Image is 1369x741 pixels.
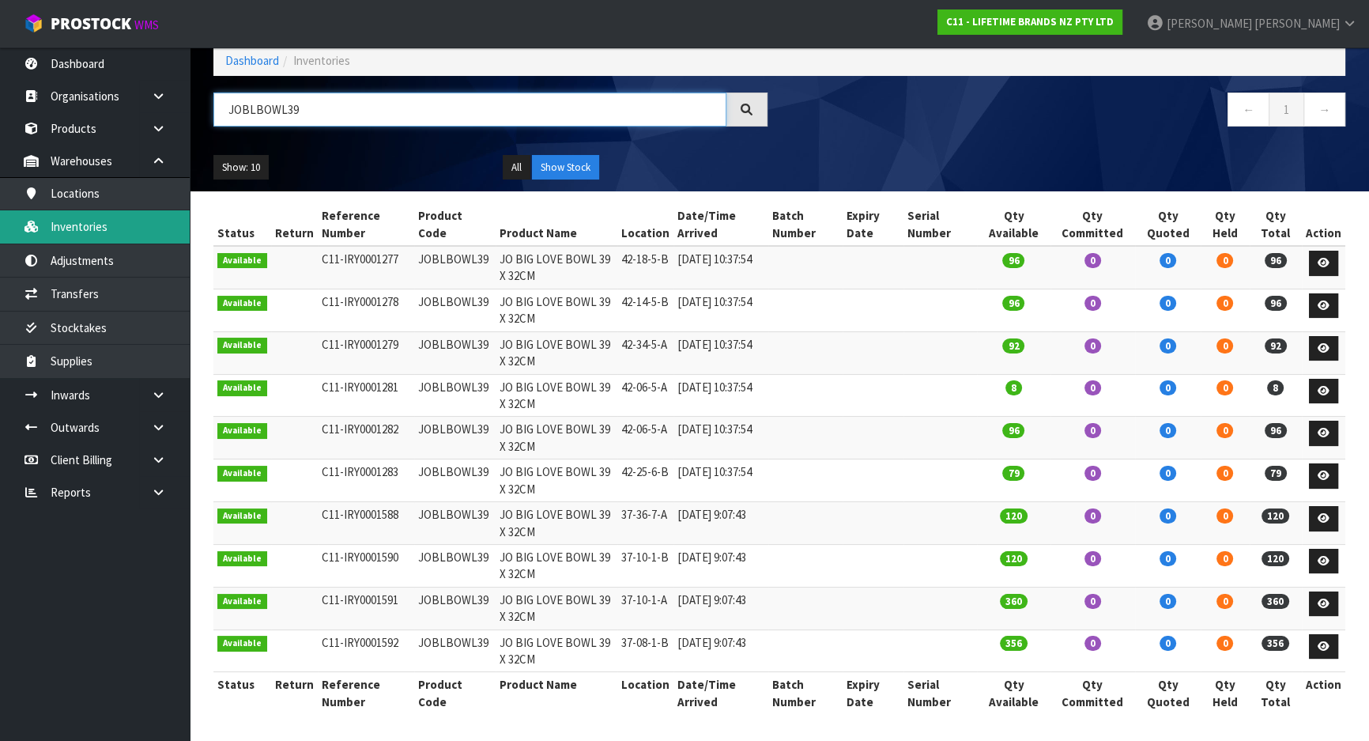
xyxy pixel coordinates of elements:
th: Action [1302,203,1345,246]
span: 360 [1000,594,1028,609]
span: 0 [1216,636,1233,651]
span: 356 [1000,636,1028,651]
th: Qty Available [977,672,1050,714]
span: 120 [1000,508,1028,524]
th: Batch Number [768,203,843,246]
td: 37-08-1-B [617,629,673,672]
img: cube-alt.png [24,13,43,33]
span: 96 [1002,253,1024,268]
span: Available [217,423,267,439]
td: [DATE] 9:07:43 [673,587,768,629]
td: JOBLBOWL39 [414,587,496,629]
td: 42-06-5-A [617,374,673,417]
span: Available [217,636,267,652]
td: JOBLBOWL39 [414,417,496,459]
span: 0 [1084,508,1101,524]
span: 96 [1002,296,1024,311]
span: 0 [1160,338,1176,353]
th: Qty Held [1201,672,1249,714]
span: 92 [1265,338,1287,353]
span: 0 [1084,466,1101,481]
span: 96 [1265,296,1287,311]
td: JO BIG LOVE BOWL 39 X 32CM [496,587,617,629]
span: [PERSON_NAME] [1254,16,1340,31]
span: 0 [1216,296,1233,311]
td: JOBLBOWL39 [414,289,496,331]
span: Inventories [293,53,350,68]
span: 0 [1084,253,1101,268]
td: JO BIG LOVE BOWL 39 X 32CM [496,502,617,545]
span: 0 [1160,636,1176,651]
span: 96 [1265,253,1287,268]
span: 0 [1216,594,1233,609]
span: Available [217,380,267,396]
th: Date/Time Arrived [673,672,768,714]
span: 0 [1160,551,1176,566]
td: JOBLBOWL39 [414,246,496,289]
td: [DATE] 10:37:54 [673,459,768,502]
a: Dashboard [225,53,279,68]
span: 0 [1160,253,1176,268]
span: 0 [1216,551,1233,566]
th: Qty Quoted [1135,203,1201,246]
span: 0 [1084,380,1101,395]
td: JOBLBOWL39 [414,459,496,502]
span: 0 [1160,380,1176,395]
td: [DATE] 9:07:43 [673,629,768,672]
span: 120 [1262,551,1289,566]
span: 8 [1267,380,1284,395]
td: JOBLBOWL39 [414,629,496,672]
span: 0 [1084,296,1101,311]
td: [DATE] 9:07:43 [673,544,768,587]
strong: C11 - LIFETIME BRANDS NZ PTY LTD [946,15,1114,28]
td: JO BIG LOVE BOWL 39 X 32CM [496,331,617,374]
button: Show: 10 [213,155,269,180]
td: 42-34-5-A [617,331,673,374]
span: [PERSON_NAME] [1167,16,1252,31]
span: Available [217,551,267,567]
td: [DATE] 10:37:54 [673,417,768,459]
a: → [1303,93,1345,127]
a: ← [1228,93,1269,127]
span: Available [217,508,267,524]
td: JOBLBOWL39 [414,544,496,587]
td: 42-06-5-A [617,417,673,459]
td: JO BIG LOVE BOWL 39 X 32CM [496,417,617,459]
td: 37-10-1-A [617,587,673,629]
th: Location [617,203,673,246]
td: 42-25-6-B [617,459,673,502]
td: 42-18-5-B [617,246,673,289]
span: 92 [1002,338,1024,353]
td: JO BIG LOVE BOWL 39 X 32CM [496,374,617,417]
span: ProStock [51,13,131,34]
button: Show Stock [532,155,599,180]
nav: Page navigation [791,93,1345,131]
td: C11-IRY0001282 [318,417,415,459]
th: Action [1302,672,1345,714]
th: Date/Time Arrived [673,203,768,246]
td: C11-IRY0001591 [318,587,415,629]
th: Qty Total [1250,203,1302,246]
th: Qty Committed [1050,203,1135,246]
td: C11-IRY0001590 [318,544,415,587]
span: 0 [1216,423,1233,438]
td: JO BIG LOVE BOWL 39 X 32CM [496,544,617,587]
td: [DATE] 10:37:54 [673,289,768,331]
span: 0 [1216,338,1233,353]
span: 0 [1160,296,1176,311]
th: Return [271,203,318,246]
th: Expiry Date [843,672,903,714]
span: 8 [1005,380,1022,395]
span: 0 [1216,253,1233,268]
th: Location [617,672,673,714]
span: Available [217,338,267,353]
span: 0 [1216,508,1233,524]
th: Reference Number [318,203,415,246]
small: WMS [134,17,159,32]
input: Search inventories [213,93,726,127]
td: JOBLBOWL39 [414,331,496,374]
td: 37-36-7-A [617,502,673,545]
td: C11-IRY0001592 [318,629,415,672]
span: 0 [1084,338,1101,353]
td: C11-IRY0001279 [318,331,415,374]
